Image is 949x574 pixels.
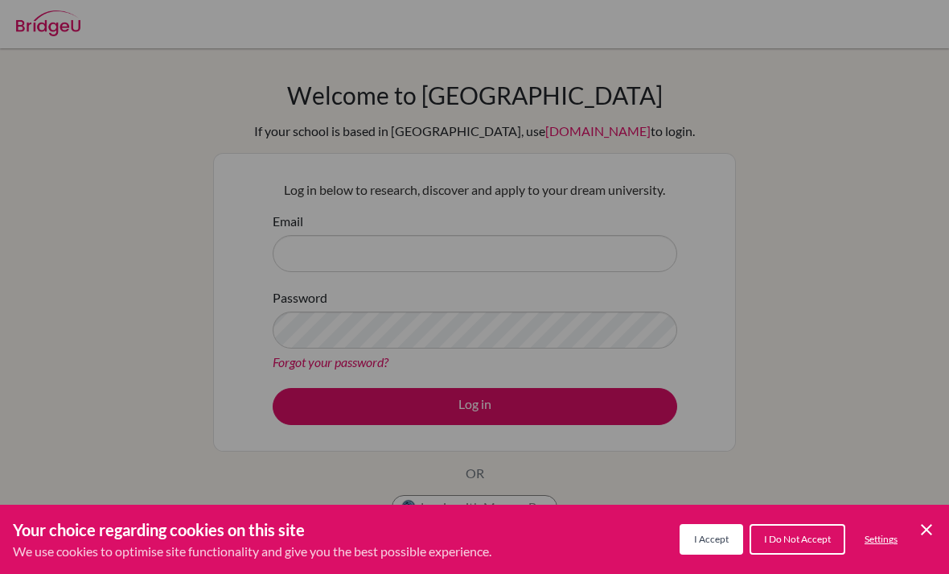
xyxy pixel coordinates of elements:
[764,533,831,545] span: I Do Not Accept
[865,533,898,545] span: Settings
[680,524,743,555] button: I Accept
[852,526,910,553] button: Settings
[917,520,936,539] button: Save and close
[750,524,845,555] button: I Do Not Accept
[13,542,491,561] p: We use cookies to optimise site functionality and give you the best possible experience.
[694,533,729,545] span: I Accept
[13,518,491,542] h3: Your choice regarding cookies on this site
